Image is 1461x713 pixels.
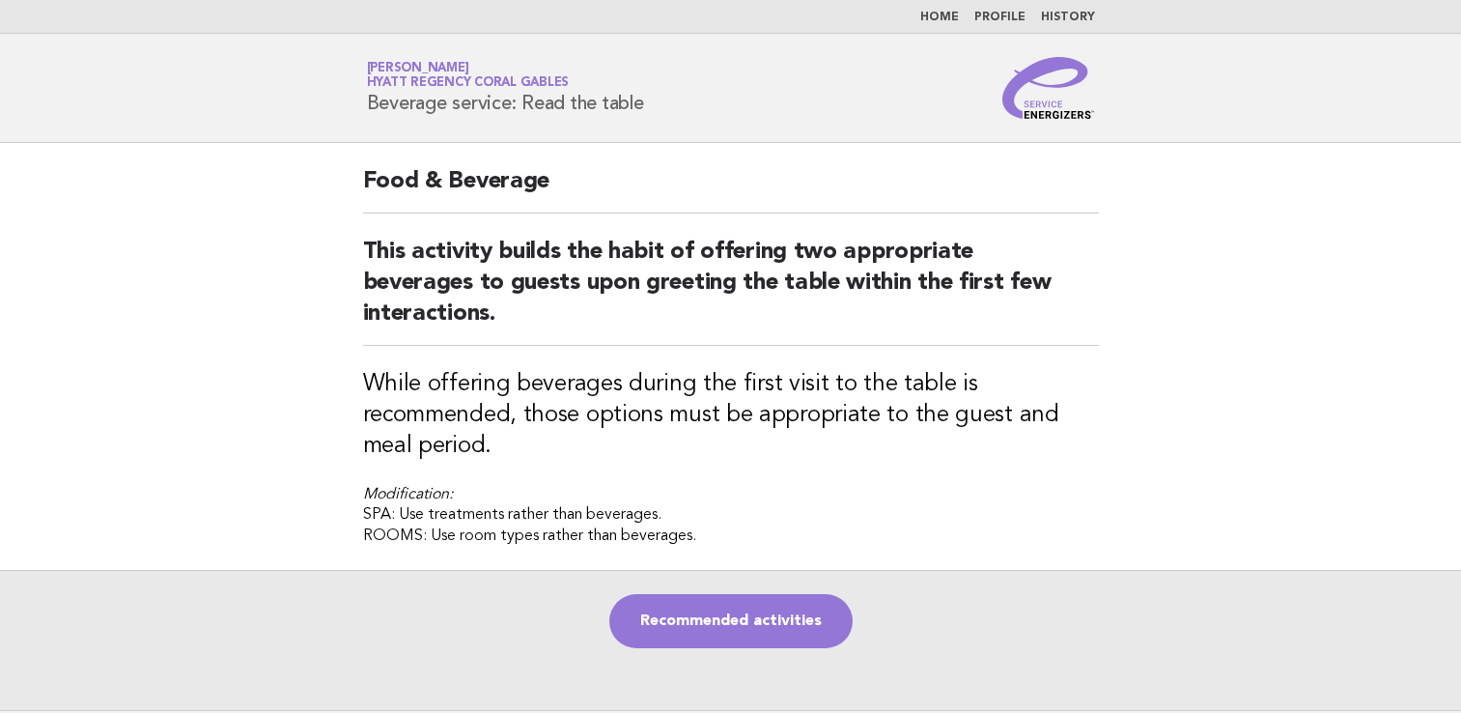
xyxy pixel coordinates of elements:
em: Modification: [363,487,453,502]
h4: ROOMS: Use room types rather than beverages. [363,527,1099,547]
a: Profile [974,12,1026,23]
a: [PERSON_NAME]Hyatt Regency Coral Gables [367,62,570,89]
a: Recommended activities [609,594,853,648]
h2: This activity builds the habit of offering two appropriate beverages to guests upon greeting the ... [363,237,1099,346]
h4: SPA: Use treatments rather than beverages. [363,505,1099,526]
h2: Food & Beverage [363,166,1099,214]
a: History [1041,12,1095,23]
h3: While offering beverages during the first visit to the table is recommended, those options must b... [363,369,1099,462]
img: Service Energizers [1002,57,1095,119]
a: Home [920,12,959,23]
span: Hyatt Regency Coral Gables [367,77,570,90]
h1: Beverage service: Read the table [367,63,644,113]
